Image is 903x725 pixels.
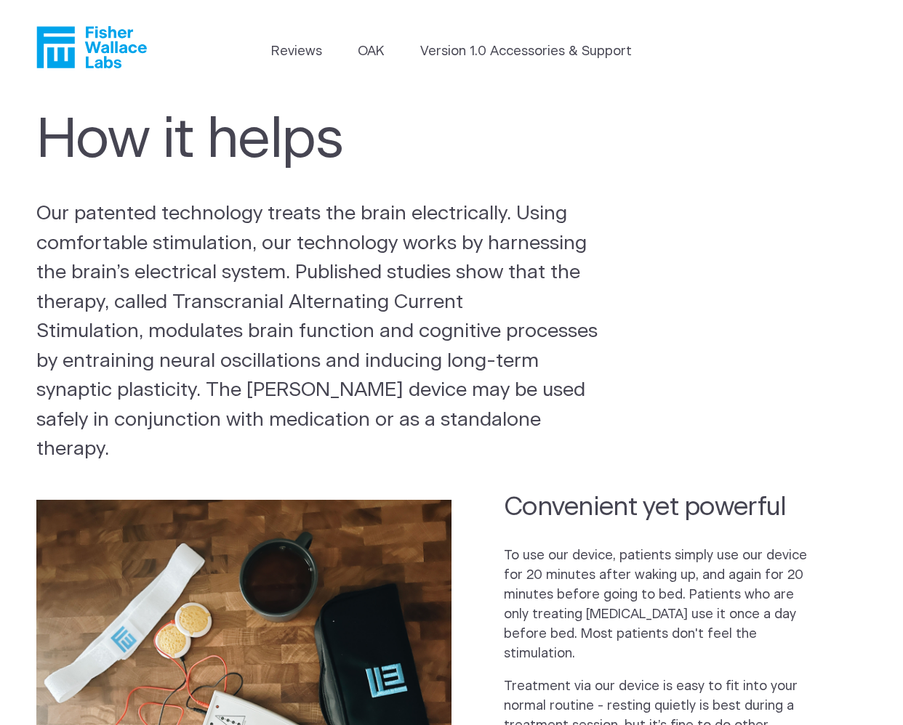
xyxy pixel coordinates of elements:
[36,108,618,172] h1: How it helps
[36,199,605,464] p: Our patented technology treats the brain electrically. Using comfortable stimulation, our technol...
[36,26,147,68] a: Fisher Wallace
[271,42,322,62] a: Reviews
[504,546,814,664] p: To use our device, patients simply use our device for 20 minutes after waking up, and again for 2...
[420,42,632,62] a: Version 1.0 Accessories & Support
[504,490,814,525] h2: Convenient yet powerful
[358,42,384,62] a: OAK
